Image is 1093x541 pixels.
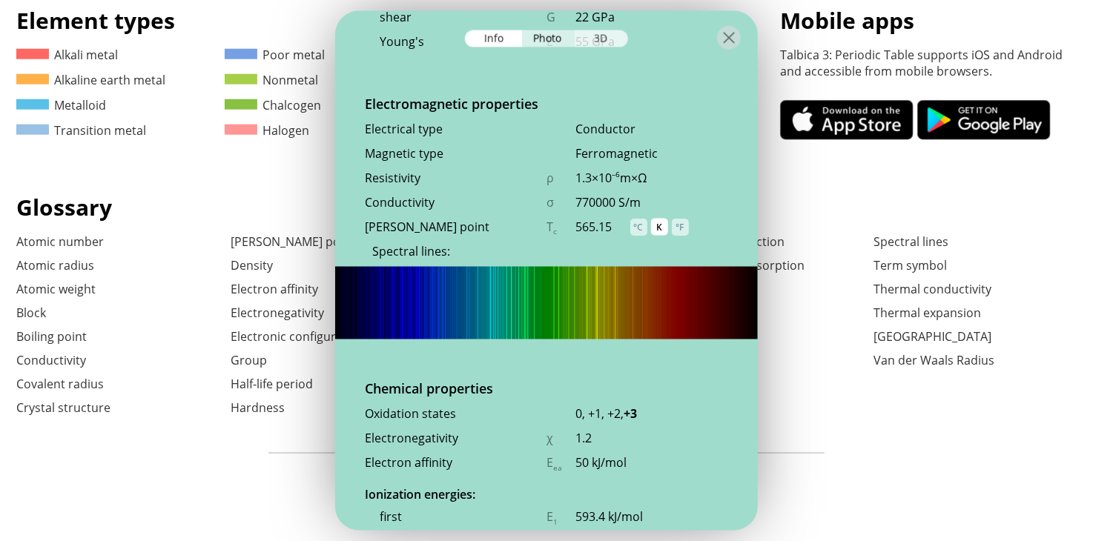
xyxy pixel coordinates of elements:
a: [GEOGRAPHIC_DATA] [874,328,992,345]
a: Alkali metal [16,47,118,63]
a: Alkaline earth metal [16,72,165,88]
div: χ [546,430,575,446]
div: [PERSON_NAME] point [365,218,546,234]
div: °F [672,218,689,235]
div: Conductor [575,120,728,136]
div: 770000 S/m [575,193,728,210]
a: [PERSON_NAME] point [231,233,355,250]
a: Conductivity [16,352,86,368]
a: Thermal expansion [874,305,982,321]
div: Electromagnetic properties [335,94,758,120]
div: Electrical type [365,120,546,136]
a: Group [231,352,267,368]
div: 3D [575,30,628,47]
b: +3 [624,405,637,422]
div: σ [546,193,575,210]
div: Spectral lines: [335,242,621,259]
p: Designed and developed by [PERSON_NAME] [268,468,825,485]
a: Block [16,305,46,321]
h1: Mobile apps [780,5,1077,36]
a: Hardness [231,399,285,416]
h1: Glossary [16,192,1077,222]
div: Oxidation states [365,405,546,422]
div: T [546,218,575,236]
a: Metalloid [16,97,106,113]
div: 565.15 [575,218,630,234]
h1: Element types [16,5,492,36]
a: Atomic number [16,233,104,250]
div: E [546,508,575,526]
sub: c [553,226,557,236]
a: Chalcogen [225,97,321,113]
sub: ea [553,463,562,473]
div: 1.3×10 m×Ω [575,169,728,185]
div: E [546,454,575,472]
a: Van der Waals Radius [874,352,995,368]
div: 50 kJ/mol [575,454,728,471]
a: Electron affinity [231,281,318,297]
a: Halogen [225,122,309,139]
a: Atomic radius [16,257,94,273]
div: Conductivity [365,193,546,210]
img: Gadolinium_spectrum_visible.png [335,266,758,339]
a: Covalent radius [16,376,104,392]
div: 593.4 kJ/mol [575,508,728,525]
div: Ferromagnetic [575,145,728,161]
a: Atomic weight [16,281,96,297]
a: Boiling point [16,328,87,345]
a: Electronegativity [231,305,324,321]
div: Electronegativity [365,430,546,446]
div: Electron affinity [365,454,546,471]
sup: –6 [612,169,620,179]
div: °C [630,218,647,235]
a: Density [231,257,273,273]
a: Thermal conductivity [874,281,992,297]
a: Spectral lines [874,233,949,250]
div: Chemical properties [335,379,758,405]
div: K [651,218,668,235]
div: Photo [522,30,575,47]
a: Crystal structure [16,399,110,416]
div: first [365,508,546,525]
a: Nonmetal [225,72,318,88]
div: Magnetic type [365,145,546,161]
sub: 1 [553,517,558,527]
p: Talbica 3: Periodic Table supports iOS and Android and accessible from mobile browsers. [780,47,1077,79]
a: Poor metal [225,47,325,63]
a: Transition metal [16,122,146,139]
a: Half-life period [231,376,313,392]
div: 0, +1, +2, [575,405,728,422]
div: Ionization energies: [365,486,728,502]
a: Electronic configuration [231,328,365,345]
a: Term symbol [874,257,948,273]
div: 1.2 [575,430,728,446]
div: ρ [546,169,575,185]
div: Resistivity [365,169,546,185]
